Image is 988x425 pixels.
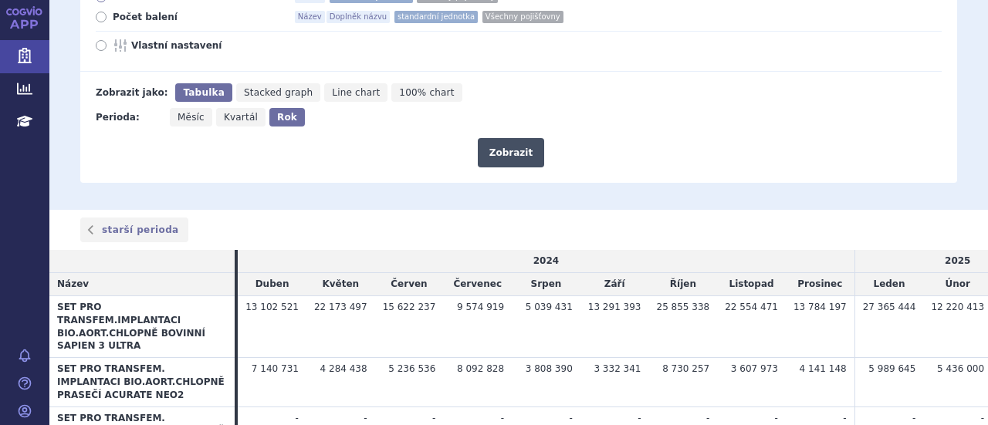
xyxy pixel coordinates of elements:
span: 3 607 973 [731,363,778,374]
td: Duben [238,273,306,296]
span: 5 436 000 [937,363,984,374]
span: 22 554 471 [725,302,778,312]
span: Kvartál [224,112,258,123]
td: Říjen [649,273,718,296]
td: Červenec [443,273,512,296]
span: 3 808 390 [526,363,573,374]
span: 7 140 731 [252,363,299,374]
span: 8 730 257 [662,363,709,374]
span: 5 989 645 [868,363,915,374]
span: 15 622 237 [383,302,436,312]
span: - [432,413,435,423]
span: SET PRO TRANSFEM.IMPLANTACI BIO.AORT.CHLOPNĚ BOVINNÍ SAPIEN 3 ULTRA [57,302,205,351]
span: 22 173 497 [314,302,367,312]
button: Zobrazit [478,138,544,167]
span: Název [295,11,325,23]
span: Tabulka [183,87,224,98]
span: standardní jednotka [394,11,478,23]
span: - [775,413,778,423]
span: 25 855 338 [657,302,710,312]
span: Line chart [332,87,380,98]
span: Počet balení [113,11,283,23]
span: 4 141 148 [800,363,847,374]
span: Název [57,278,89,289]
td: Leden [854,273,923,296]
span: 5 039 431 [526,302,573,312]
span: Vlastní nastavení [131,39,301,52]
span: - [296,413,299,423]
span: 13 102 521 [245,302,299,312]
td: Květen [306,273,375,296]
td: Prosinec [786,273,854,296]
span: 3 332 341 [594,363,641,374]
span: - [364,413,367,423]
span: 27 365 444 [863,302,916,312]
a: starší perioda [80,218,188,242]
span: 9 574 919 [457,302,504,312]
span: Rok [277,112,297,123]
span: 8 092 828 [457,363,504,374]
td: Listopad [717,273,786,296]
span: 13 291 393 [588,302,641,312]
span: - [638,413,641,423]
span: Měsíc [178,112,205,123]
div: Perioda: [96,108,162,126]
td: Září [580,273,649,296]
span: - [501,413,504,423]
span: - [843,413,846,423]
div: Zobrazit jako: [96,83,167,102]
span: Stacked graph [244,87,313,98]
span: 5 236 536 [388,363,435,374]
span: 100% chart [399,87,454,98]
td: Srpen [512,273,580,296]
span: - [706,413,709,423]
span: - [569,413,572,423]
span: Doplněk názvu [327,11,390,23]
span: 12 220 413 [931,302,984,312]
span: 13 784 197 [793,302,847,312]
span: - [912,413,915,423]
span: - [981,413,984,423]
span: SET PRO TRANSFEM. IMPLANTACI BIO.AORT.CHLOPNĚ PRASEČÍ ACURATE NEO2 [57,363,225,400]
td: 2024 [238,250,854,272]
span: Všechny pojišťovny [482,11,563,23]
span: 4 284 438 [320,363,367,374]
td: Červen [375,273,444,296]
